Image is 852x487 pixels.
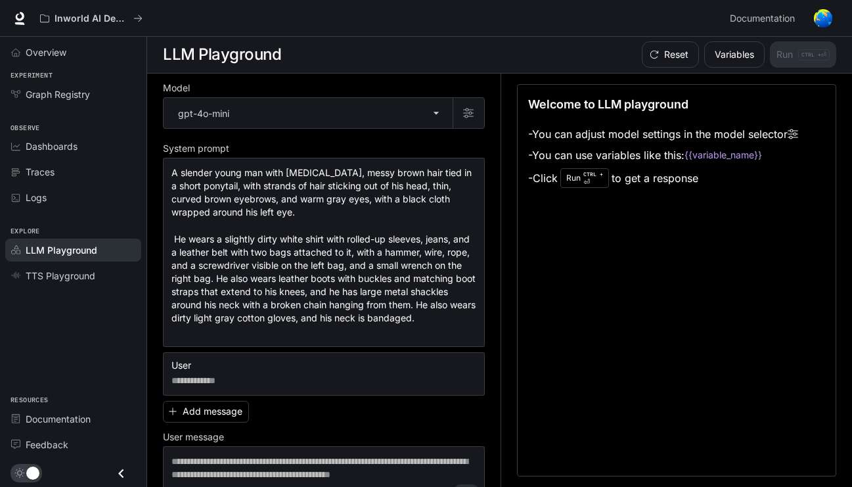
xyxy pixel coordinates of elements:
button: User [168,355,208,376]
button: Reset [642,41,699,68]
a: Logs [5,186,141,209]
p: Model [163,83,190,93]
button: Add message [163,401,249,423]
button: User avatar [810,5,836,32]
span: Graph Registry [26,87,90,101]
img: User avatar [814,9,832,28]
button: All workspaces [34,5,148,32]
span: Traces [26,165,55,179]
p: CTRL + [583,170,603,178]
span: Dark mode toggle [26,465,39,480]
a: Overview [5,41,141,64]
p: System prompt [163,144,229,153]
a: Graph Registry [5,83,141,106]
a: Dashboards [5,135,141,158]
span: Dashboards [26,139,78,153]
p: ⏎ [583,170,603,186]
span: Documentation [730,11,795,27]
li: - Click to get a response [528,166,798,191]
a: LLM Playground [5,239,141,262]
p: gpt-4o-mini [178,106,229,120]
div: gpt-4o-mini [164,98,453,128]
span: Feedback [26,438,68,452]
a: Documentation [725,5,805,32]
span: Overview [26,45,66,59]
a: Feedback [5,433,141,456]
li: - You can use variables like this: [528,145,798,166]
p: User message [163,432,224,442]
a: TTS Playground [5,264,141,287]
p: Welcome to LLM playground [528,95,688,113]
h1: LLM Playground [163,41,281,68]
li: - You can adjust model settings in the model selector [528,124,798,145]
code: {{variable_name}} [684,149,762,162]
button: Variables [704,41,765,68]
div: Run [560,168,609,188]
span: TTS Playground [26,269,95,283]
span: LLM Playground [26,243,97,257]
a: Traces [5,160,141,183]
button: Close drawer [106,460,136,487]
span: Documentation [26,412,91,426]
p: Inworld AI Demos [55,13,128,24]
span: Logs [26,191,47,204]
a: Documentation [5,407,141,430]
